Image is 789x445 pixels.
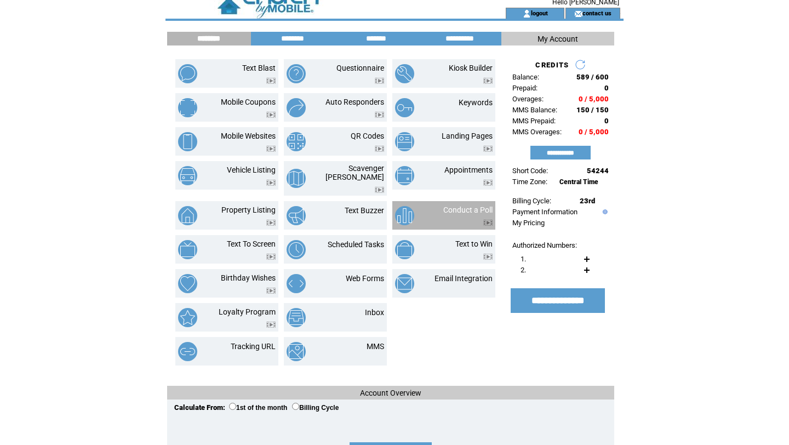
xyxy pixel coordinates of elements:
span: Prepaid: [512,84,538,92]
img: video.png [266,112,276,118]
span: Billing Cycle: [512,197,551,205]
a: MMS [367,342,384,351]
span: Balance: [512,73,539,81]
img: scavenger-hunt.png [287,169,306,188]
img: video.png [483,146,493,152]
img: video.png [483,254,493,260]
a: Tracking URL [231,342,276,351]
img: video.png [266,322,276,328]
span: MMS Balance: [512,106,557,114]
a: contact us [582,9,611,16]
img: video.png [266,288,276,294]
img: auto-responders.png [287,98,306,117]
span: 0 / 5,000 [579,128,609,136]
span: Time Zone: [512,178,547,186]
img: inbox.png [287,308,306,327]
img: text-to-win.png [395,240,414,259]
a: Conduct a Poll [443,206,493,214]
img: video.png [266,220,276,226]
label: 1st of the month [229,404,287,412]
a: Questionnaire [336,64,384,72]
img: text-buzzer.png [287,206,306,225]
span: My Account [538,35,578,43]
span: Short Code: [512,167,548,175]
a: My Pricing [512,219,545,227]
img: birthday-wishes.png [178,274,197,293]
span: 23rd [580,197,595,205]
img: video.png [483,180,493,186]
span: CREDITS [535,61,569,69]
a: Property Listing [221,206,276,214]
a: Email Integration [434,274,493,283]
a: QR Codes [351,132,384,140]
span: Calculate From: [174,403,225,412]
a: Inbox [365,308,384,317]
a: Text Blast [242,64,276,72]
a: Scheduled Tasks [328,240,384,249]
img: kiosk-builder.png [395,64,414,83]
a: Landing Pages [442,132,493,140]
span: MMS Prepaid: [512,117,556,125]
a: Loyalty Program [219,307,276,316]
img: scheduled-tasks.png [287,240,306,259]
img: email-integration.png [395,274,414,293]
span: 54244 [587,167,609,175]
img: video.png [483,220,493,226]
span: 1. [521,255,526,263]
a: Keywords [459,98,493,107]
img: property-listing.png [178,206,197,225]
img: mms.png [287,342,306,361]
span: Authorized Numbers: [512,241,577,249]
img: video.png [266,78,276,84]
a: logout [531,9,548,16]
a: Mobile Websites [221,132,276,140]
span: Account Overview [360,389,421,397]
input: Billing Cycle [292,403,299,410]
a: Vehicle Listing [227,166,276,174]
a: Payment Information [512,208,578,216]
img: mobile-coupons.png [178,98,197,117]
a: Birthday Wishes [221,273,276,282]
img: conduct-a-poll.png [395,206,414,225]
img: video.png [266,146,276,152]
img: web-forms.png [287,274,306,293]
a: Appointments [444,166,493,174]
img: qr-codes.png [287,132,306,151]
img: video.png [375,146,384,152]
span: 150 / 150 [576,106,609,114]
input: 1st of the month [229,403,236,410]
span: 0 / 5,000 [579,95,609,103]
a: Web Forms [346,274,384,283]
img: video.png [375,112,384,118]
img: video.png [266,180,276,186]
img: keywords.png [395,98,414,117]
a: Auto Responders [325,98,384,106]
a: Text To Screen [227,239,276,248]
img: video.png [483,78,493,84]
img: video.png [375,187,384,193]
img: vehicle-listing.png [178,166,197,185]
img: help.gif [600,209,608,214]
span: Overages: [512,95,544,103]
label: Billing Cycle [292,404,339,412]
img: tracking-url.png [178,342,197,361]
span: 2. [521,266,526,274]
img: account_icon.gif [523,9,531,18]
img: text-to-screen.png [178,240,197,259]
a: Scavenger [PERSON_NAME] [325,164,384,181]
a: Text Buzzer [345,206,384,215]
img: landing-pages.png [395,132,414,151]
span: Central Time [559,178,598,186]
img: mobile-websites.png [178,132,197,151]
img: video.png [266,254,276,260]
a: Mobile Coupons [221,98,276,106]
img: appointments.png [395,166,414,185]
span: 0 [604,84,609,92]
img: questionnaire.png [287,64,306,83]
img: text-blast.png [178,64,197,83]
span: 589 / 600 [576,73,609,81]
a: Text to Win [455,239,493,248]
span: MMS Overages: [512,128,562,136]
a: Kiosk Builder [449,64,493,72]
img: contact_us_icon.gif [574,9,582,18]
